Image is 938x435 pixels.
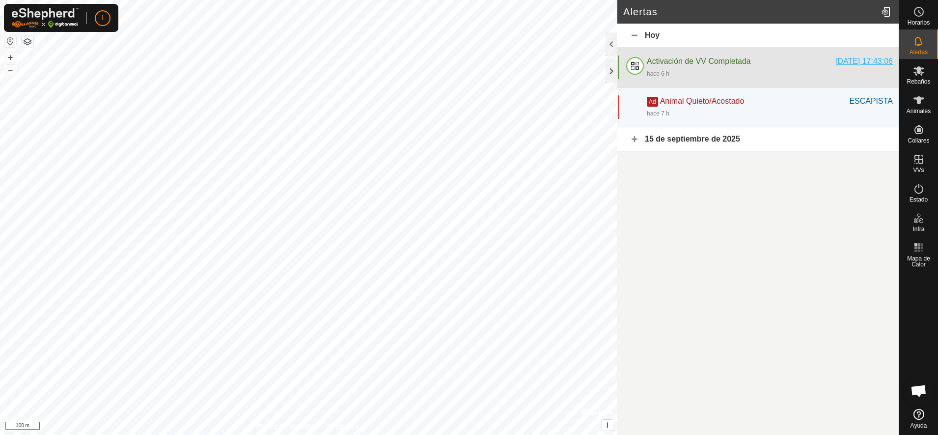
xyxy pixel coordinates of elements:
[907,108,931,114] span: Animales
[913,167,924,173] span: VVs
[617,127,899,151] div: 15 de septiembre de 2025
[623,6,878,18] h2: Alertas
[258,422,314,431] a: Política de Privacidad
[849,95,893,107] div: ESCAPISTA
[647,69,669,78] div: hace 6 h
[327,422,359,431] a: Contáctenos
[602,420,613,431] button: i
[908,138,929,144] span: Collares
[4,35,16,47] button: Restablecer Mapa
[907,79,930,85] span: Rebaños
[910,49,928,55] span: Alertas
[617,24,899,48] div: Hoy
[647,57,751,65] span: Activación de VV Completada
[908,20,930,26] span: Horarios
[904,376,934,406] div: Chat abierto
[647,109,669,118] div: hace 7 h
[22,36,33,48] button: Capas del Mapa
[899,405,938,433] a: Ayuda
[835,56,893,67] div: [DATE] 17:43:06
[912,226,924,232] span: Infra
[102,13,104,23] span: I
[910,423,927,429] span: Ayuda
[4,64,16,76] button: –
[607,421,608,429] span: i
[902,256,936,267] span: Mapa de Calor
[4,52,16,63] button: +
[12,8,79,28] img: Logo Gallagher
[660,97,745,105] span: Animal Quieto/Acostado
[647,97,658,107] span: Ad
[910,197,928,203] span: Estado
